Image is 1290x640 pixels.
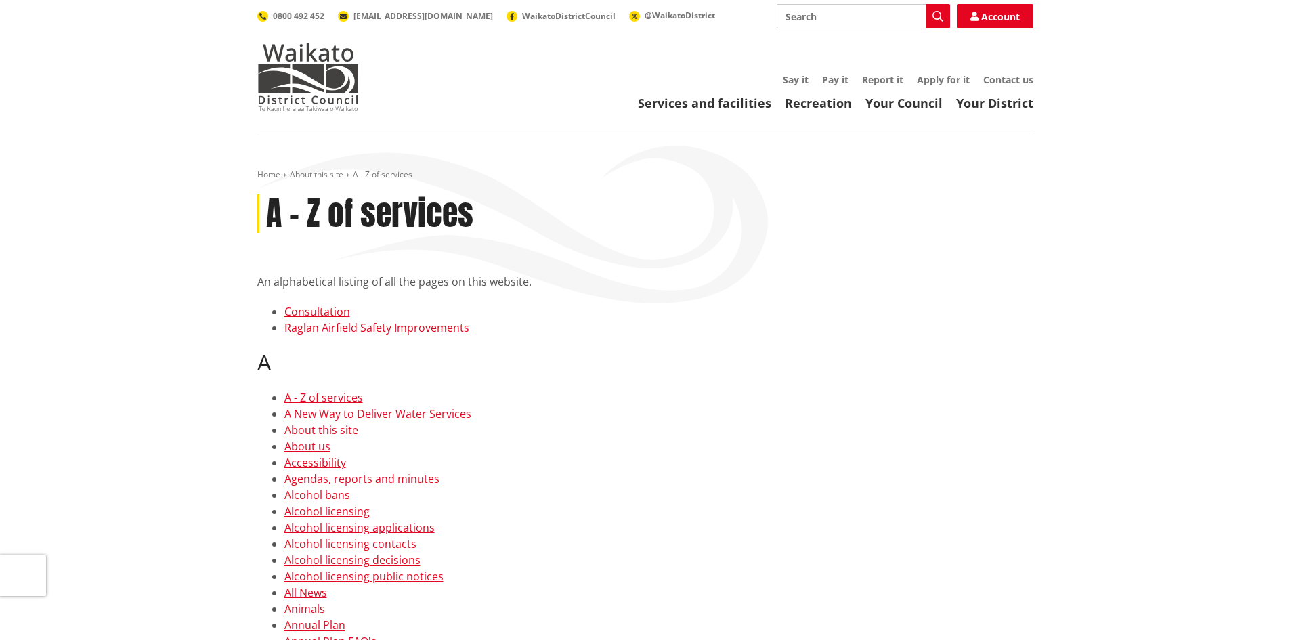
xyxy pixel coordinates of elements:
[284,569,444,584] a: Alcohol licensing public notices
[353,10,493,22] span: [EMAIL_ADDRESS][DOMAIN_NAME]
[822,73,848,86] a: Pay it
[785,95,852,111] a: Recreation
[284,601,325,616] a: Animals
[266,194,473,234] h1: A - Z of services
[777,4,950,28] input: Search input
[284,320,469,335] a: Raglan Airfield Safety Improvements
[273,10,324,22] span: 0800 492 452
[629,9,715,21] a: @WaikatoDistrict
[284,455,346,470] a: Accessibility
[284,304,350,319] a: Consultation
[284,553,421,568] a: Alcohol licensing decisions
[956,95,1033,111] a: Your District
[783,73,809,86] a: Say it
[862,73,903,86] a: Report it
[284,439,330,454] a: About us
[983,73,1033,86] a: Contact us
[257,169,1033,181] nav: breadcrumb
[284,520,435,535] a: Alcohol licensing applications
[284,536,416,551] a: Alcohol licensing contacts
[284,406,471,421] a: A New Way to Deliver Water Services
[257,169,280,180] a: Home
[338,10,493,22] a: [EMAIL_ADDRESS][DOMAIN_NAME]
[284,585,327,600] a: All News
[284,618,345,633] a: Annual Plan
[284,488,350,503] a: Alcohol bans
[257,349,1033,375] h2: A
[284,423,358,438] a: About this site
[290,169,343,180] a: About this site
[257,43,359,111] img: Waikato District Council - Te Kaunihera aa Takiwaa o Waikato
[284,504,370,519] a: Alcohol licensing
[917,73,970,86] a: Apply for it
[257,274,1033,290] p: An alphabetical listing of all the pages on this website.
[353,169,412,180] span: A - Z of services
[284,471,439,486] a: Agendas, reports and minutes
[957,4,1033,28] a: Account
[638,95,771,111] a: Services and facilities
[507,10,616,22] a: WaikatoDistrictCouncil
[865,95,943,111] a: Your Council
[645,9,715,21] span: @WaikatoDistrict
[257,10,324,22] a: 0800 492 452
[522,10,616,22] span: WaikatoDistrictCouncil
[284,390,363,405] a: A - Z of services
